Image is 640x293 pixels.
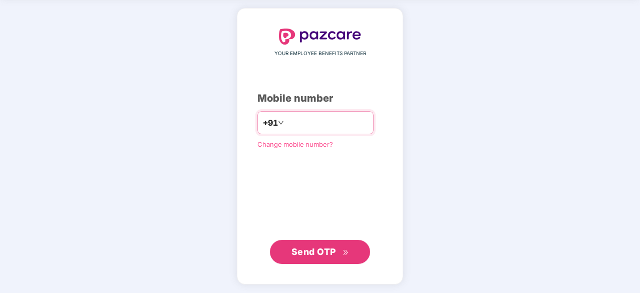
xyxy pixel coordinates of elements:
button: Send OTPdouble-right [270,240,370,264]
span: down [278,120,284,126]
img: logo [279,29,361,45]
span: YOUR EMPLOYEE BENEFITS PARTNER [274,50,366,58]
span: +91 [263,117,278,129]
span: Send OTP [291,246,336,257]
a: Change mobile number? [257,140,333,148]
div: Mobile number [257,91,383,106]
span: double-right [343,249,349,256]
